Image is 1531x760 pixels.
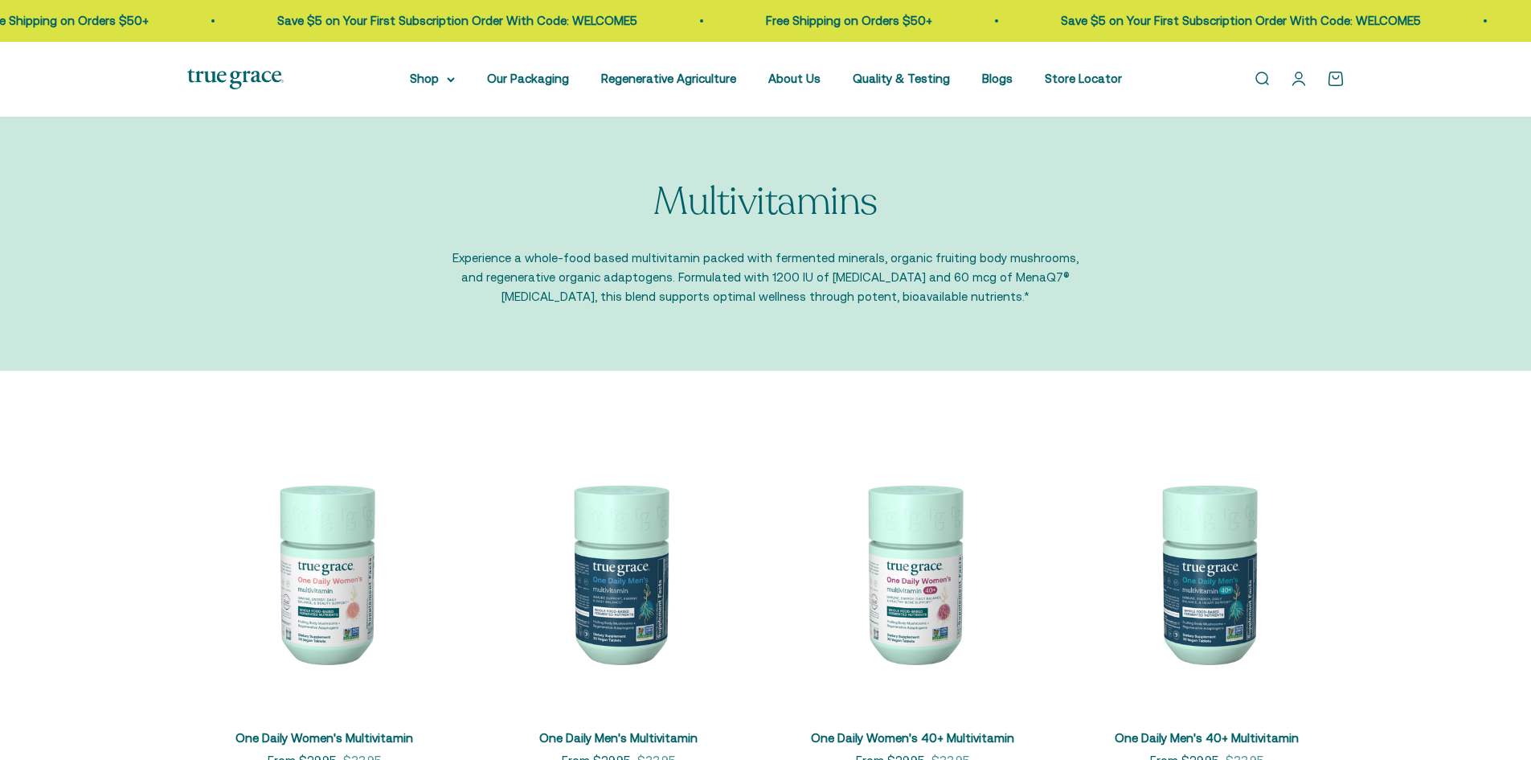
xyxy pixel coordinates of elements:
[187,435,462,710] img: We select ingredients that play a concrete role in true health, and we include them at effective ...
[653,181,878,224] p: Multivitamins
[776,435,1050,710] img: Daily Multivitamin for Immune Support, Energy, Daily Balance, and Healthy Bone Support* Vitamin A...
[768,72,821,85] a: About Us
[539,731,698,745] a: One Daily Men's Multivitamin
[235,731,413,745] a: One Daily Women's Multivitamin
[452,249,1079,306] p: Experience a whole-food based multivitamin packed with fermented minerals, organic fruiting body ...
[263,11,623,31] p: Save $5 on Your First Subscription Order With Code: WELCOME5
[487,72,569,85] a: Our Packaging
[1115,731,1299,745] a: One Daily Men's 40+ Multivitamin
[601,72,736,85] a: Regenerative Agriculture
[982,72,1013,85] a: Blogs
[1045,72,1122,85] a: Store Locator
[811,731,1014,745] a: One Daily Women's 40+ Multivitamin
[481,435,756,710] img: One Daily Men's Multivitamin
[853,72,950,85] a: Quality & Testing
[410,69,455,88] summary: Shop
[1070,435,1345,710] img: One Daily Men's 40+ Multivitamin
[751,14,918,27] a: Free Shipping on Orders $50+
[1046,11,1406,31] p: Save $5 on Your First Subscription Order With Code: WELCOME5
